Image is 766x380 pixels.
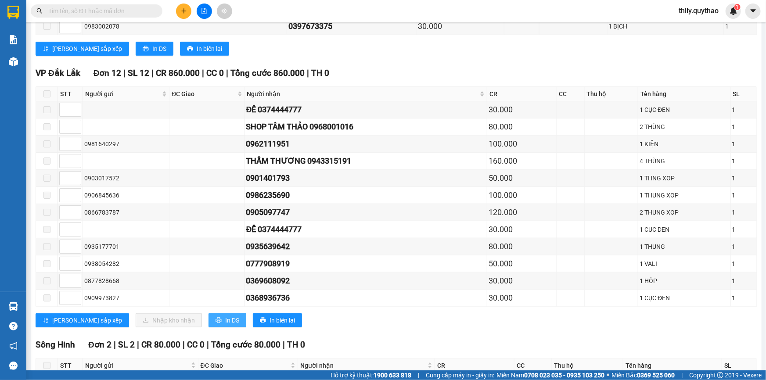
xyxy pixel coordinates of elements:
span: CC 0 [206,68,224,78]
div: 0981640297 [84,139,168,149]
th: SL [731,87,757,101]
span: In DS [225,315,239,325]
div: 1 [725,22,755,31]
strong: 0369 525 060 [637,372,675,379]
span: Đơn 12 [94,68,122,78]
button: printerIn biên lai [180,42,229,56]
div: 0909973827 [84,293,168,303]
div: 1 [732,242,755,251]
span: Cung cấp máy in - giấy in: [426,370,494,380]
div: 2 THUNG XOP [640,208,729,217]
div: ĐỂ 0374444777 [246,223,486,236]
button: printerIn DS [136,42,173,56]
span: SL 12 [128,68,149,78]
th: CC [557,87,585,101]
div: 0938054282 [84,259,168,269]
th: Thu hộ [552,358,623,373]
div: 4 THÙNG [640,156,729,166]
span: | [123,68,126,78]
div: 0986235690 [246,189,486,201]
span: | [307,68,309,78]
div: 0397673375 [288,20,415,32]
th: SL [722,358,757,373]
span: file-add [201,8,207,14]
span: Sông Hinh [36,340,75,350]
th: CR [487,87,557,101]
div: 1 [732,293,755,303]
div: 1 [732,105,755,115]
div: 0777908919 [246,258,486,270]
span: | [226,68,228,78]
span: ĐC Giao [172,89,235,99]
div: 1 [732,173,755,183]
input: Tìm tên, số ĐT hoặc mã đơn [48,6,152,16]
span: Người nhận [300,361,426,370]
span: search [36,8,43,14]
button: aim [217,4,232,19]
th: STT [58,358,83,373]
div: 1 [732,139,755,149]
strong: 0708 023 035 - 0935 103 250 [524,372,604,379]
span: Người gửi [85,361,189,370]
div: 1 CỤC ĐEN [640,293,729,303]
span: printer [187,46,193,53]
div: 0877828668 [84,276,168,286]
div: 160.000 [489,155,555,167]
th: Tên hàng [638,87,730,101]
span: SL 2 [118,340,135,350]
div: 50.000 [489,172,555,184]
img: logo-vxr [7,6,19,19]
span: printer [143,46,149,53]
div: 30.000 [418,20,503,32]
th: STT [58,87,83,101]
span: | [207,340,209,350]
div: ĐỂ 0374444777 [246,104,486,116]
span: aim [221,8,227,14]
span: Người nhận [247,89,478,99]
img: solution-icon [9,35,18,44]
img: warehouse-icon [9,57,18,66]
div: 0866783787 [84,208,168,217]
span: | [202,68,204,78]
div: 0906845636 [84,190,168,200]
div: 1 BỊCH [609,22,722,31]
span: In biên lai [270,315,295,325]
div: 1 THUNG XOP [640,190,729,200]
div: 0368936736 [246,292,486,304]
div: 1 [732,259,755,269]
div: 1 VALI [640,259,729,269]
div: 0962111951 [246,138,486,150]
span: thily.quythao [672,5,726,16]
strong: 1900 633 818 [374,372,411,379]
div: 50.000 [489,258,555,270]
div: 30.000 [489,104,555,116]
div: 80.000 [489,121,555,133]
span: question-circle [9,322,18,330]
div: 30.000 [489,223,555,236]
div: 1 [732,276,755,286]
div: 1 [732,156,755,166]
div: 1 KIỆN [640,139,729,149]
div: 0905097747 [246,206,486,219]
span: TH 0 [287,340,305,350]
button: caret-down [745,4,761,19]
span: CR 860.000 [156,68,200,78]
button: plus [176,4,191,19]
div: THẦM THƯƠNG 0943315191 [246,155,486,167]
th: CR [435,358,514,373]
span: Đơn 2 [88,340,111,350]
span: CC 0 [187,340,205,350]
button: sort-ascending[PERSON_NAME] sắp xếp [36,313,129,327]
img: icon-new-feature [730,7,737,15]
span: [PERSON_NAME] sắp xếp [52,315,122,325]
button: printerIn DS [209,313,246,327]
div: 80.000 [489,240,555,253]
div: 100.000 [489,189,555,201]
div: 1 [732,122,755,132]
div: SHOP TÂM THẢO 0968001016 [246,121,486,133]
button: printerIn biên lai [253,313,302,327]
span: [PERSON_NAME] sắp xếp [52,44,122,54]
div: 100.000 [489,138,555,150]
th: CC [514,358,552,373]
span: copyright [717,372,723,378]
